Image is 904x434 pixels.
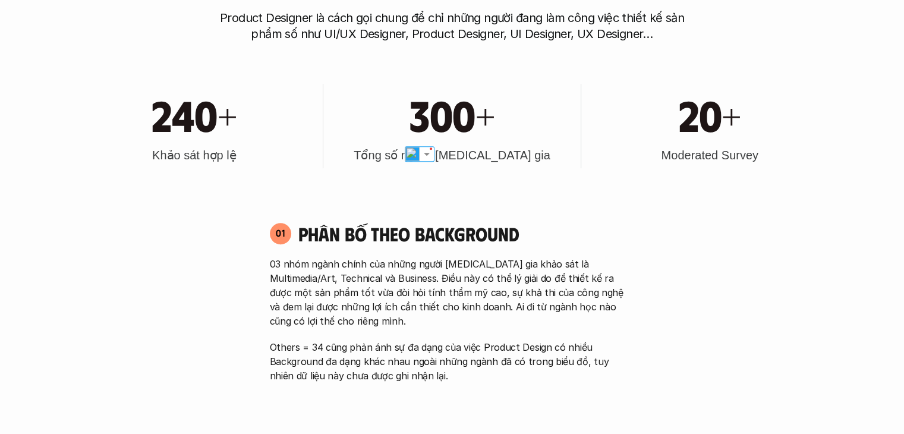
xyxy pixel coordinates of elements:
p: Product Designer là cách gọi chung để chỉ những người đang làm công việc thiết kế sản phẩm số như... [215,10,690,42]
h1: 20+ [679,89,741,140]
p: 03 nhóm ngành chính của những người [MEDICAL_DATA] gia khảo sát là Multimedia/Art, Technical và B... [270,257,635,328]
p: 01 [276,228,285,238]
h1: 300+ [410,89,494,140]
h3: Moderated Survey [661,147,758,163]
h1: 240+ [152,89,237,140]
h3: Khảo sát hợp lệ [152,147,237,163]
p: Others = 34 cũng phản ánh sự đa dạng của việc Product Design có nhiều Background đa dạng khác nha... [270,340,635,383]
h4: Phân bố theo background [298,222,635,245]
h3: Tổng số người [MEDICAL_DATA] gia [354,147,550,163]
